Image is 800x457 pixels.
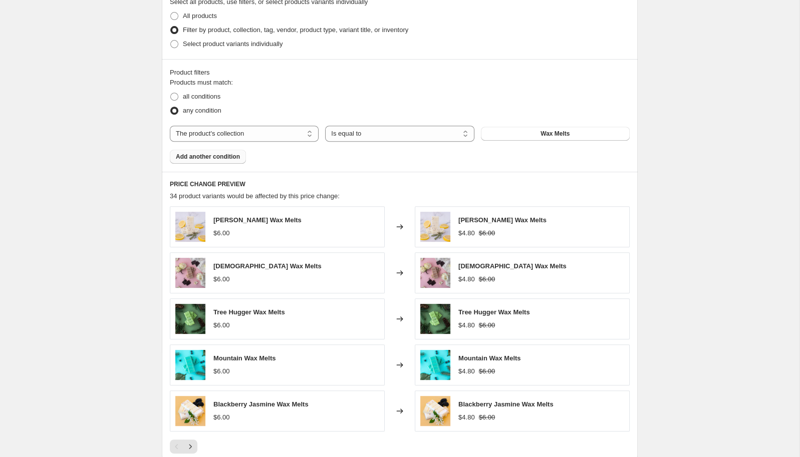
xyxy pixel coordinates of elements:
[420,258,450,288] img: Goddess-WaxMelts_4_80x.jpg
[183,93,220,100] span: all conditions
[458,216,547,224] span: [PERSON_NAME] Wax Melts
[420,396,450,426] img: IMG_8833_80x.jpg
[420,304,450,334] img: TreeHuggerWaxMelts_3_80x.jpg
[479,366,495,376] strike: $6.00
[175,212,205,242] img: Rosemary_Lemon_New_1_80x.jpg
[458,274,475,284] div: $4.80
[213,274,230,284] div: $6.00
[175,396,205,426] img: IMG_8833_80x.jpg
[479,274,495,284] strike: $6.00
[458,412,475,422] div: $4.80
[170,192,340,200] span: 34 product variants would be affected by this price change:
[479,228,495,238] strike: $6.00
[170,439,197,453] nav: Pagination
[458,228,475,238] div: $4.80
[183,12,217,20] span: All products
[170,150,246,164] button: Add another condition
[170,79,233,86] span: Products must match:
[170,68,630,78] div: Product filters
[213,320,230,330] div: $6.00
[213,354,276,362] span: Mountain Wax Melts
[183,439,197,453] button: Next
[481,127,630,141] button: Wax Melts
[458,366,475,376] div: $4.80
[176,153,240,161] span: Add another condition
[479,412,495,422] strike: $6.00
[175,258,205,288] img: Goddess-WaxMelts_4_80x.jpg
[458,320,475,330] div: $4.80
[458,354,520,362] span: Mountain Wax Melts
[420,350,450,380] img: MountainWaxMelts_3_80x.jpg
[183,107,221,114] span: any condition
[479,320,495,330] strike: $6.00
[175,304,205,334] img: TreeHuggerWaxMelts_3_80x.jpg
[213,262,322,270] span: [DEMOGRAPHIC_DATA] Wax Melts
[213,400,309,408] span: Blackberry Jasmine Wax Melts
[213,228,230,238] div: $6.00
[183,26,408,34] span: Filter by product, collection, tag, vendor, product type, variant title, or inventory
[420,212,450,242] img: Rosemary_Lemon_New_1_80x.jpg
[175,350,205,380] img: MountainWaxMelts_3_80x.jpg
[213,308,285,316] span: Tree Hugger Wax Melts
[183,40,283,48] span: Select product variants individually
[458,308,530,316] span: Tree Hugger Wax Melts
[213,412,230,422] div: $6.00
[213,366,230,376] div: $6.00
[541,130,570,138] span: Wax Melts
[458,262,567,270] span: [DEMOGRAPHIC_DATA] Wax Melts
[170,180,630,188] h6: PRICE CHANGE PREVIEW
[458,400,554,408] span: Blackberry Jasmine Wax Melts
[213,216,302,224] span: [PERSON_NAME] Wax Melts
